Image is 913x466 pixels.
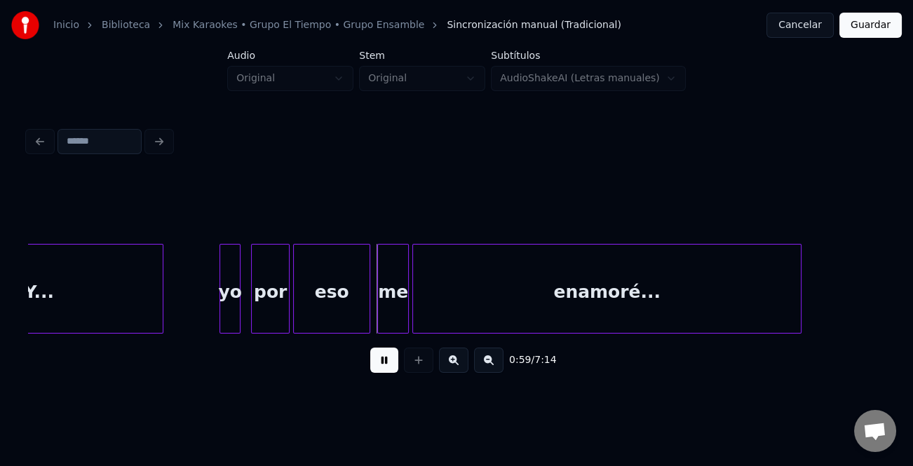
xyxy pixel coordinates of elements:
[534,353,556,367] span: 7:14
[11,11,39,39] img: youka
[766,13,834,38] button: Cancelar
[491,50,686,60] label: Subtítulos
[173,18,424,32] a: Mix Karaokes • Grupo El Tiempo • Grupo Ensamble
[509,353,531,367] span: 0:59
[102,18,150,32] a: Biblioteca
[53,18,621,32] nav: breadcrumb
[359,50,485,60] label: Stem
[509,353,543,367] div: /
[53,18,79,32] a: Inicio
[854,410,896,452] div: Chat abierto
[447,18,621,32] span: Sincronización manual (Tradicional)
[839,13,902,38] button: Guardar
[227,50,353,60] label: Audio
